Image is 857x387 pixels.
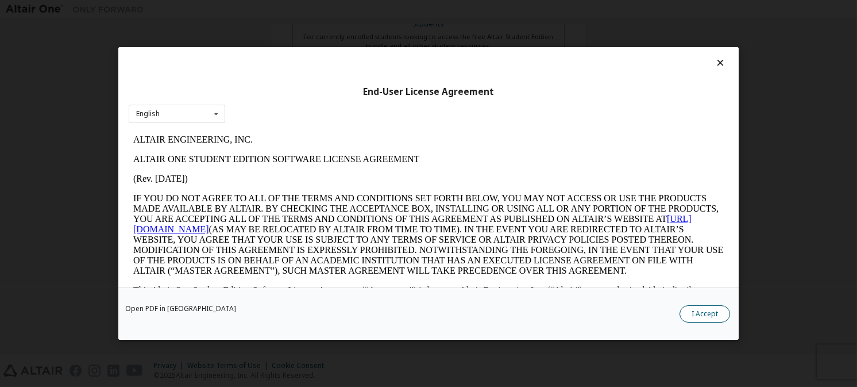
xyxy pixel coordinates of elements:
[5,155,595,197] p: This Altair One Student Edition Software License Agreement (“Agreement”) is between Altair Engine...
[5,5,595,15] p: ALTAIR ENGINEERING, INC.
[129,86,728,98] div: End-User License Agreement
[5,44,595,54] p: (Rev. [DATE])
[136,110,160,117] div: English
[125,305,236,312] a: Open PDF in [GEOGRAPHIC_DATA]
[5,24,595,35] p: ALTAIR ONE STUDENT EDITION SOFTWARE LICENSE AGREEMENT
[680,305,730,323] button: I Accept
[5,84,563,104] a: [URL][DOMAIN_NAME]
[5,63,595,146] p: IF YOU DO NOT AGREE TO ALL OF THE TERMS AND CONDITIONS SET FORTH BELOW, YOU MAY NOT ACCESS OR USE...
